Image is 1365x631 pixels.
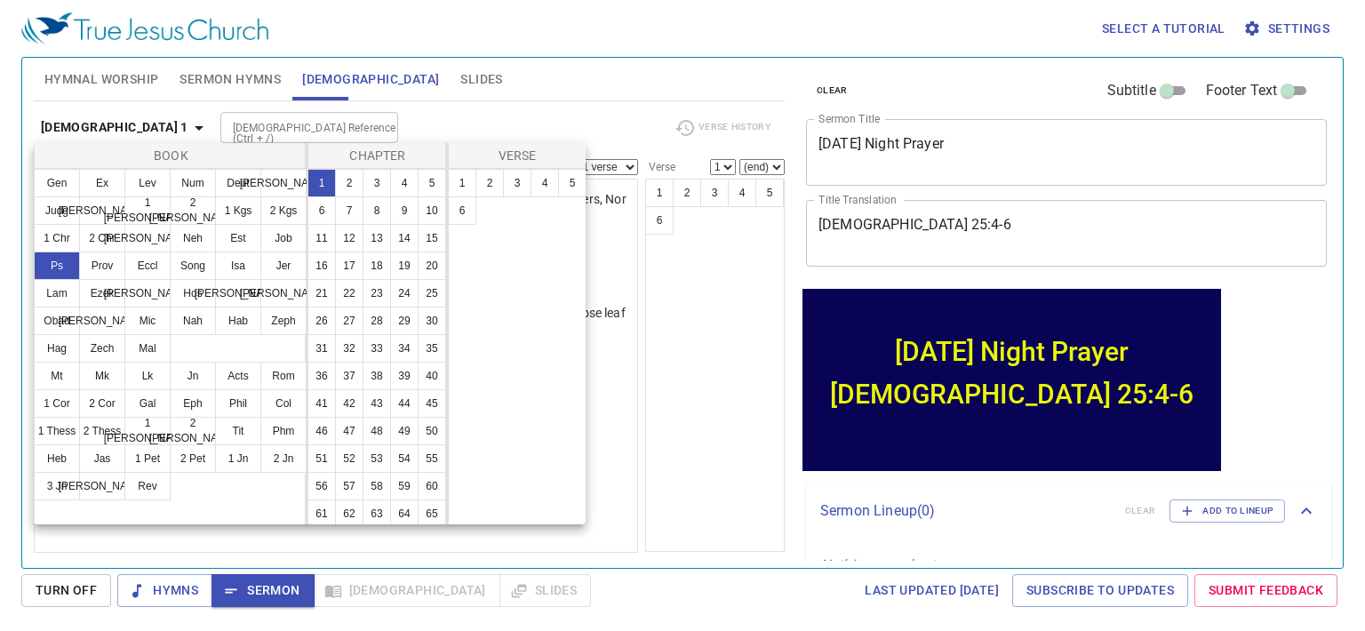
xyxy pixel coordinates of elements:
[418,334,446,363] button: 35
[307,362,336,390] button: 36
[260,224,307,252] button: Job
[170,252,216,280] button: Song
[79,169,125,197] button: Ex
[390,307,419,335] button: 29
[215,389,261,418] button: Phil
[34,389,80,418] button: 1 Cor
[260,307,307,335] button: Zeph
[260,444,307,473] button: 2 Jn
[363,307,391,335] button: 28
[260,169,307,197] button: [PERSON_NAME]
[335,389,363,418] button: 42
[335,224,363,252] button: 12
[307,389,336,418] button: 41
[335,472,363,500] button: 57
[34,252,80,280] button: Ps
[363,389,391,418] button: 43
[475,169,504,197] button: 2
[448,169,476,197] button: 1
[260,196,307,225] button: 2 Kgs
[260,389,307,418] button: Col
[79,279,125,308] button: Ezek
[124,196,171,225] button: 1 [PERSON_NAME]
[215,444,261,473] button: 1 Jn
[38,147,304,164] p: Book
[335,499,363,528] button: 62
[418,362,446,390] button: 40
[363,252,391,280] button: 18
[335,252,363,280] button: 17
[124,389,171,418] button: Gal
[170,444,216,473] button: 2 Pet
[34,279,80,308] button: Lam
[79,334,125,363] button: Zech
[34,417,80,445] button: 1 Thess
[31,93,395,124] div: [DEMOGRAPHIC_DATA] 25:4-6
[307,472,336,500] button: 56
[215,417,261,445] button: Tit
[79,307,125,335] button: [PERSON_NAME]
[448,196,476,225] button: 6
[335,362,363,390] button: 37
[418,252,446,280] button: 20
[124,417,171,445] button: 1 [PERSON_NAME]
[363,169,391,197] button: 3
[124,444,171,473] button: 1 Pet
[390,196,419,225] button: 9
[418,389,446,418] button: 45
[531,169,559,197] button: 4
[124,252,171,280] button: Eccl
[307,417,336,445] button: 46
[34,169,80,197] button: Gen
[418,444,446,473] button: 55
[79,444,125,473] button: Jas
[390,472,419,500] button: 59
[170,169,216,197] button: Num
[79,224,125,252] button: 2 Chr
[307,252,336,280] button: 16
[124,472,171,500] button: Rev
[79,472,125,500] button: [PERSON_NAME]
[307,279,336,308] button: 21
[34,472,80,500] button: 3 Jn
[390,389,419,418] button: 44
[170,196,216,225] button: 2 [PERSON_NAME]
[418,499,446,528] button: 65
[260,252,307,280] button: Jer
[34,444,80,473] button: Heb
[260,362,307,390] button: Rom
[79,417,125,445] button: 2 Thess
[124,279,171,308] button: [PERSON_NAME]
[34,224,80,252] button: 1 Chr
[335,196,363,225] button: 7
[363,279,391,308] button: 23
[363,334,391,363] button: 33
[335,444,363,473] button: 52
[390,334,419,363] button: 34
[390,499,419,528] button: 64
[170,362,216,390] button: Jn
[215,362,261,390] button: Acts
[307,499,336,528] button: 61
[390,252,419,280] button: 19
[390,279,419,308] button: 24
[170,417,216,445] button: 2 [PERSON_NAME]
[307,224,336,252] button: 11
[363,444,391,473] button: 53
[79,196,125,225] button: [PERSON_NAME]
[34,196,80,225] button: Judg
[390,169,419,197] button: 4
[307,169,336,197] button: 1
[307,334,336,363] button: 31
[418,307,446,335] button: 30
[34,362,80,390] button: Mt
[390,417,419,445] button: 49
[215,307,261,335] button: Hab
[503,169,531,197] button: 3
[124,307,171,335] button: Mic
[170,389,216,418] button: Eph
[215,279,261,308] button: [PERSON_NAME]
[215,169,261,197] button: Deut
[312,147,443,164] p: Chapter
[335,334,363,363] button: 32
